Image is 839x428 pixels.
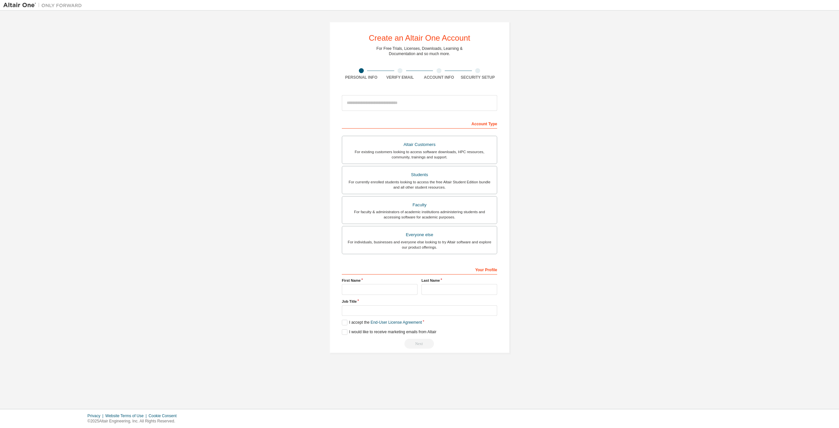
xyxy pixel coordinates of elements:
[371,320,422,325] a: End-User License Agreement
[342,75,381,80] div: Personal Info
[342,320,422,325] label: I accept the
[342,299,497,304] label: Job Title
[459,75,498,80] div: Security Setup
[342,278,418,283] label: First Name
[105,413,148,418] div: Website Terms of Use
[346,140,493,149] div: Altair Customers
[342,329,436,335] label: I would like to receive marketing emails from Altair
[342,339,497,349] div: Read and acccept EULA to continue
[148,413,180,418] div: Cookie Consent
[346,230,493,239] div: Everyone else
[88,418,181,424] p: © 2025 Altair Engineering, Inc. All Rights Reserved.
[88,413,105,418] div: Privacy
[419,75,459,80] div: Account Info
[3,2,85,9] img: Altair One
[346,170,493,179] div: Students
[381,75,420,80] div: Verify Email
[342,118,497,129] div: Account Type
[377,46,463,56] div: For Free Trials, Licenses, Downloads, Learning & Documentation and so much more.
[421,278,497,283] label: Last Name
[346,179,493,190] div: For currently enrolled students looking to access the free Altair Student Edition bundle and all ...
[369,34,470,42] div: Create an Altair One Account
[346,149,493,160] div: For existing customers looking to access software downloads, HPC resources, community, trainings ...
[346,209,493,220] div: For faculty & administrators of academic institutions administering students and accessing softwa...
[346,239,493,250] div: For individuals, businesses and everyone else looking to try Altair software and explore our prod...
[342,264,497,275] div: Your Profile
[346,200,493,210] div: Faculty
